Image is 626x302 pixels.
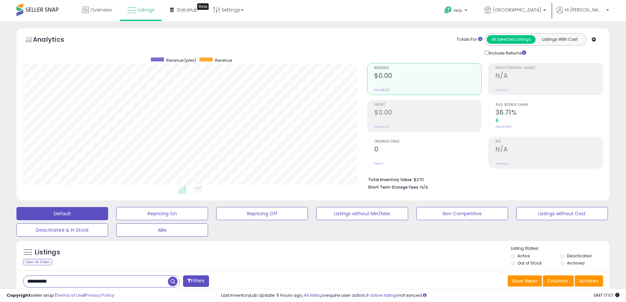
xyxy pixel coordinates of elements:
[535,35,584,44] button: Listings With Cost
[511,245,610,252] p: Listing States:
[90,7,112,13] span: Overview
[374,88,390,92] small: Prev: $0.00
[565,7,604,13] span: Hi [PERSON_NAME]
[368,175,598,183] li: $270
[496,72,603,81] h2: N/A
[567,253,591,259] label: Deactivated
[496,125,511,129] small: Prev: 0.00%
[374,66,481,70] span: Revenue
[137,7,154,13] span: Listings
[518,260,542,266] label: Out of Stock
[16,223,108,237] button: Deactivated & In Stock
[166,58,196,63] span: Revenue (prev)
[547,278,568,284] span: Columns
[556,7,609,21] a: Hi [PERSON_NAME]
[487,35,536,44] button: All Selected Listings
[439,1,474,21] a: Help
[496,162,508,166] small: Prev: N/A
[493,7,541,13] span: [GEOGRAPHIC_DATA]
[374,72,481,81] h2: $0.00
[215,58,232,63] span: Revenue
[516,207,608,220] button: Listings without Cost
[368,177,413,182] b: Total Inventory Value:
[575,275,603,287] button: Actions
[496,88,508,92] small: Prev: N/A
[496,146,603,154] h2: N/A
[183,275,209,287] button: Filters
[368,184,419,190] b: Short Term Storage Fees:
[454,8,463,13] span: Help
[593,292,619,298] span: 2025-09-10 17:07 GMT
[374,109,481,118] h2: $0.00
[508,275,542,287] button: Save View
[197,3,209,10] div: Tooltip anchor
[16,207,108,220] button: Default
[85,292,114,298] a: Privacy Policy
[221,292,619,299] div: Last InventoryLab Update: 5 hours ago, require user action, not synced.
[518,253,530,259] label: Active
[177,7,198,13] span: DataHub
[496,66,603,70] span: Profit [PERSON_NAME]
[496,103,603,107] span: Avg. Buybox Share
[56,292,84,298] a: Terms of Use
[420,184,428,190] span: N/A
[23,259,52,265] div: Clear All Filters
[316,207,408,220] button: Listings without Min/Max
[35,248,60,257] h5: Listings
[366,292,398,298] a: 8 active listings
[7,292,31,298] strong: Copyright
[374,103,481,107] span: Profit
[374,146,481,154] h2: 0
[567,260,585,266] label: Archived
[457,36,482,43] div: Totals For
[496,140,603,144] span: ROI
[416,207,508,220] button: Non Competitive
[374,140,481,144] span: Ordered Items
[374,125,390,129] small: Prev: $0.00
[116,223,208,237] button: Allie
[374,162,383,166] small: Prev: 0
[216,207,308,220] button: Repricing Off
[444,6,452,14] i: Get Help
[116,207,208,220] button: Repricing On
[496,109,603,118] h2: 36.71%
[543,275,574,287] button: Columns
[7,292,114,299] div: seller snap | |
[33,35,77,46] h5: Analytics
[480,49,534,57] div: Include Returns
[303,292,324,298] a: 49 listings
